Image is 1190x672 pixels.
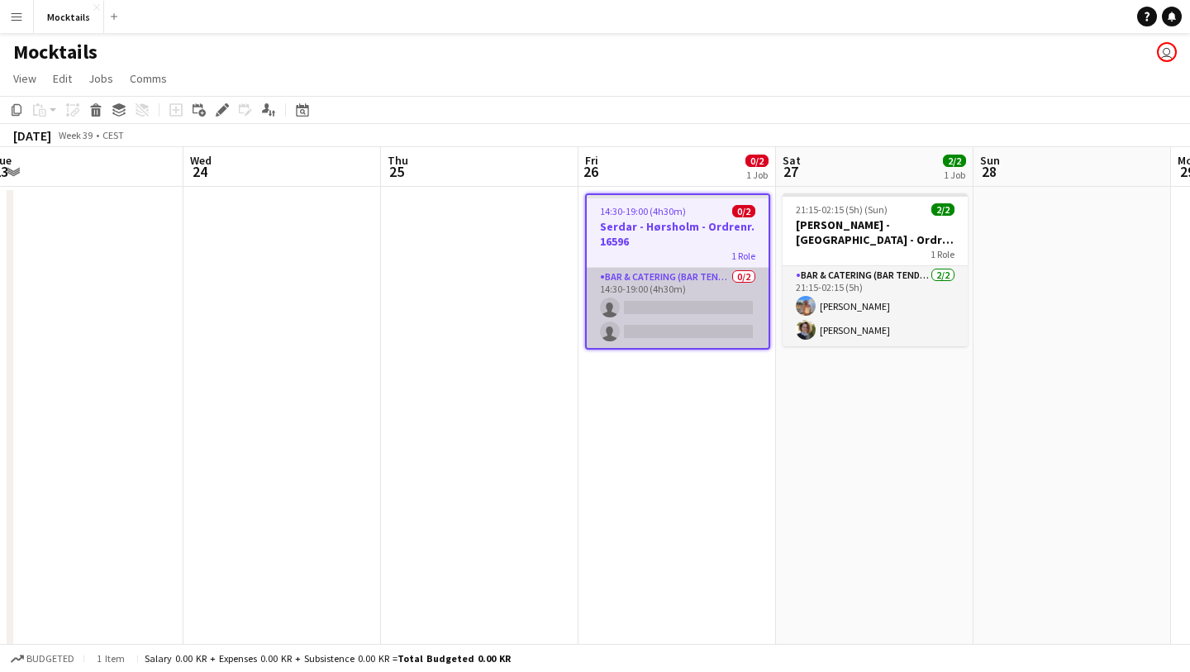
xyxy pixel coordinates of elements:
span: Budgeted [26,653,74,665]
span: Sat [783,153,801,168]
span: Fri [585,153,598,168]
span: Wed [190,153,212,168]
span: Total Budgeted 0.00 KR [397,652,511,665]
span: 2/2 [943,155,966,167]
div: 1 Job [944,169,965,181]
div: CEST [102,129,124,141]
span: 27 [780,162,801,181]
span: Edit [53,71,72,86]
span: 21:15-02:15 (5h) (Sun) [796,203,888,216]
span: Sun [980,153,1000,168]
span: Thu [388,153,408,168]
span: 2/2 [931,203,954,216]
button: Mocktails [34,1,104,33]
app-job-card: 14:30-19:00 (4h30m)0/2Serdar - Hørsholm - Ordrenr. 165961 RoleBar & Catering (Bar Tender)0/214:30... [585,193,770,350]
button: Budgeted [8,650,77,668]
app-job-card: 21:15-02:15 (5h) (Sun)2/2[PERSON_NAME] - [GEOGRAPHIC_DATA] - Ordre Nr. 165281 RoleBar & Catering ... [783,193,968,346]
span: 1 Role [731,250,755,262]
h3: Serdar - Hørsholm - Ordrenr. 16596 [587,219,769,249]
div: Salary 0.00 KR + Expenses 0.00 KR + Subsistence 0.00 KR = [145,652,511,665]
span: Week 39 [55,129,96,141]
a: View [7,68,43,89]
span: Jobs [88,71,113,86]
span: 0/2 [745,155,769,167]
span: 1 item [91,652,131,665]
span: Comms [130,71,167,86]
div: [DATE] [13,127,51,144]
a: Jobs [82,68,120,89]
a: Edit [46,68,79,89]
app-card-role: Bar & Catering (Bar Tender)2/221:15-02:15 (5h)[PERSON_NAME][PERSON_NAME] [783,266,968,346]
span: 26 [583,162,598,181]
span: 14:30-19:00 (4h30m) [600,205,686,217]
app-user-avatar: Emilie Bisbo [1157,42,1177,62]
span: 24 [188,162,212,181]
div: 1 Job [746,169,768,181]
h1: Mocktails [13,40,98,64]
span: 1 Role [931,248,954,260]
span: 28 [978,162,1000,181]
span: View [13,71,36,86]
a: Comms [123,68,174,89]
h3: [PERSON_NAME] - [GEOGRAPHIC_DATA] - Ordre Nr. 16528 [783,217,968,247]
app-card-role: Bar & Catering (Bar Tender)0/214:30-19:00 (4h30m) [587,268,769,348]
span: 0/2 [732,205,755,217]
span: 25 [385,162,408,181]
